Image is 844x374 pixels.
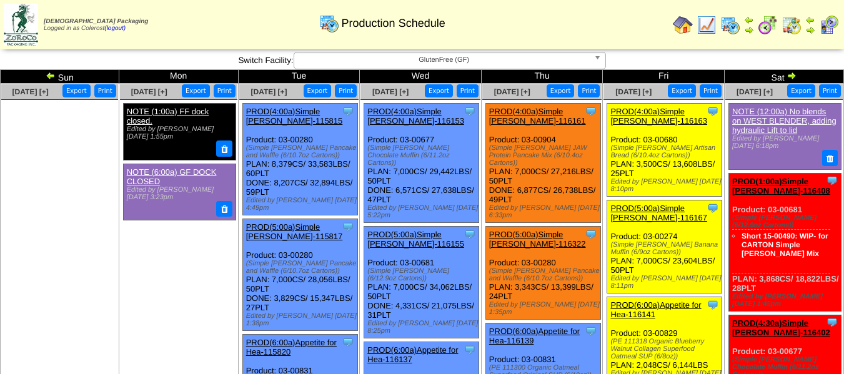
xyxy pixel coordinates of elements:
[342,17,445,30] span: Production Schedule
[668,84,696,97] button: Export
[607,200,722,293] div: Product: 03-00274 PLAN: 7,000CS / 23,604LBS / 50PLT
[615,87,652,96] a: [DATE] [+]
[367,144,479,167] div: (Simple [PERSON_NAME] Chocolate Muffin (6/11.2oz Cartons))
[732,177,830,195] a: PROD(1:00a)Simple [PERSON_NAME]-116408
[494,87,530,96] a: [DATE] [+]
[826,174,838,187] img: Tooltip
[131,87,167,96] a: [DATE] [+]
[44,18,148,25] span: [DEMOGRAPHIC_DATA] Packaging
[697,15,717,35] img: line_graph.gif
[364,227,479,338] div: Product: 03-00681 PLAN: 7,000CS / 34,062LBS / 50PLT DONE: 4,331CS / 21,075LBS / 31PLT
[805,15,815,25] img: arrowleft.gif
[364,104,479,223] div: Product: 03-00677 PLAN: 7,000CS / 29,442LBS / 50PLT DONE: 6,571CS / 27,638LBS / 47PLT
[732,293,841,308] div: Edited by [PERSON_NAME] [DATE] 1:45pm
[610,338,722,360] div: (PE 111318 Organic Blueberry Walnut Collagen Superfood Oatmeal SUP (6/8oz))
[610,144,722,159] div: (Simple [PERSON_NAME] Artisan Bread (6/10.4oz Cartons))
[372,87,409,96] a: [DATE] [+]
[246,338,337,357] a: PROD(6:00a)Appetite for Hea-115820
[489,204,600,219] div: Edited by [PERSON_NAME] [DATE] 6:33pm
[489,230,586,249] a: PROD(5:00a)Simple [PERSON_NAME]-116322
[127,125,231,140] div: Edited by [PERSON_NAME] [DATE] 1:55pm
[742,232,828,258] a: Short 15-00490: WIP- for CARTON Simple [PERSON_NAME] Mix
[216,201,232,217] button: Delete Note
[610,107,707,125] a: PROD(4:00a)Simple [PERSON_NAME]-116163
[732,107,837,135] a: NOTE (12:00a) No blends on WEST BLENDER, adding hydraulic Lift to lid
[342,105,354,117] img: Tooltip
[4,4,38,46] img: zoroco-logo-small.webp
[242,219,357,331] div: Product: 03-00280 PLAN: 7,000CS / 28,056LBS / 50PLT DONE: 3,829CS / 15,347LBS / 27PLT
[127,186,231,201] div: Edited by [PERSON_NAME] [DATE] 3:23pm
[246,312,357,327] div: Edited by [PERSON_NAME] [DATE] 1:38pm
[732,214,841,229] div: (Simple [PERSON_NAME] (6/12.9oz Cartons))
[216,140,232,157] button: Delete Note
[489,144,600,167] div: (Simple [PERSON_NAME] JAW Protein Pancake Mix (6/10.4oz Cartons))
[819,15,839,35] img: calendarcustomer.gif
[787,71,797,81] img: arrowright.gif
[758,15,778,35] img: calendarblend.gif
[367,107,464,125] a: PROD(4:00a)Simple [PERSON_NAME]-116153
[464,228,476,240] img: Tooltip
[342,336,354,348] img: Tooltip
[585,105,597,117] img: Tooltip
[673,15,693,35] img: home.gif
[127,107,209,125] a: NOTE (1:00a) FF dock closed.
[481,70,603,84] td: Thu
[489,327,580,345] a: PROD(6:00a)Appetite for Hea-116139
[489,107,586,125] a: PROD(4:00a)Simple [PERSON_NAME]-116161
[725,70,844,84] td: Sat
[819,84,841,97] button: Print
[787,84,815,97] button: Export
[425,84,453,97] button: Export
[732,318,830,337] a: PROD(4:30a)Simple [PERSON_NAME]-116402
[585,325,597,337] img: Tooltip
[246,197,357,212] div: Edited by [PERSON_NAME] [DATE] 4:49pm
[12,87,49,96] a: [DATE] [+]
[367,320,479,335] div: Edited by [PERSON_NAME] [DATE] 8:25pm
[304,84,332,97] button: Export
[822,150,838,166] button: Delete Note
[610,204,707,222] a: PROD(5:00a)Simple [PERSON_NAME]-116167
[547,84,575,97] button: Export
[707,202,719,214] img: Tooltip
[737,87,773,96] a: [DATE] [+]
[44,18,148,32] span: Logged in as Colerost
[729,173,842,311] div: Product: 03-00681 PLAN: 3,868CS / 18,822LBS / 28PLT
[182,84,210,97] button: Export
[464,343,476,356] img: Tooltip
[720,15,740,35] img: calendarprod.gif
[485,227,600,320] div: Product: 03-00280 PLAN: 3,343CS / 13,399LBS / 24PLT
[603,70,725,84] td: Fri
[242,104,357,215] div: Product: 03-00280 PLAN: 8,379CS / 33,583LBS / 60PLT DONE: 8,207CS / 32,894LBS / 59PLT
[585,228,597,240] img: Tooltip
[782,15,802,35] img: calendarinout.gif
[104,25,126,32] a: (logout)
[214,84,236,97] button: Print
[457,84,479,97] button: Print
[119,70,238,84] td: Mon
[610,241,722,256] div: (Simple [PERSON_NAME] Banana Muffin (6/9oz Cartons))
[319,13,339,33] img: calendarprod.gif
[246,144,357,159] div: (Simple [PERSON_NAME] Pancake and Waffle (6/10.7oz Cartons))
[610,300,701,319] a: PROD(6:00a)Appetite for Hea-116141
[367,204,479,219] div: Edited by [PERSON_NAME] [DATE] 5:22pm
[342,220,354,233] img: Tooltip
[335,84,357,97] button: Print
[367,230,464,249] a: PROD(5:00a)Simple [PERSON_NAME]-116155
[607,104,722,197] div: Product: 03-00680 PLAN: 3,500CS / 13,608LBS / 25PLT
[485,104,600,223] div: Product: 03-00904 PLAN: 7,000CS / 27,216LBS / 50PLT DONE: 6,877CS / 26,738LBS / 49PLT
[826,316,838,328] img: Tooltip
[251,87,287,96] a: [DATE] [+]
[62,84,91,97] button: Export
[707,105,719,117] img: Tooltip
[744,15,754,25] img: arrowleft.gif
[732,135,837,150] div: Edited by [PERSON_NAME] [DATE] 6:18pm
[805,25,815,35] img: arrowright.gif
[246,107,343,125] a: PROD(4:00a)Simple [PERSON_NAME]-115815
